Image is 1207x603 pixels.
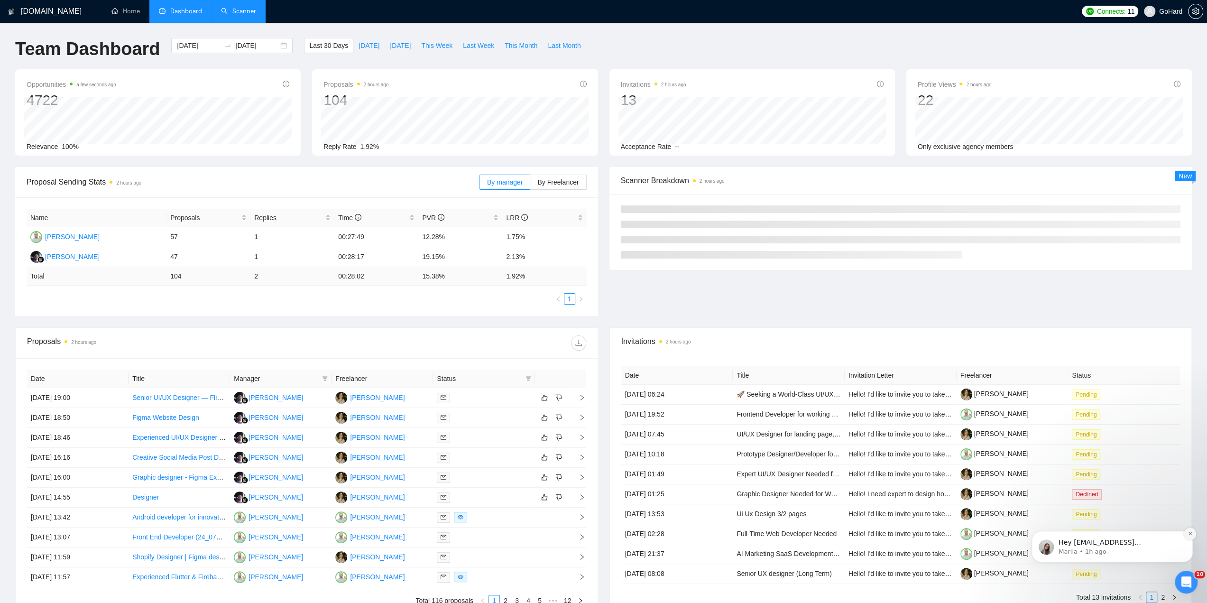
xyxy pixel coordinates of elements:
[21,68,37,83] img: Profile image for Mariia
[254,213,323,223] span: Replies
[234,433,303,441] a: RR[PERSON_NAME]
[960,508,972,520] img: c1MlehbJ4Tmkjq2Dnn5FxAbU_CECx_2Jo5BBK1YuReEBV0xePob4yeGhw1maaezJQ9
[241,397,248,404] img: gigradar-bm.png
[132,394,295,401] a: Senior UI/UX Designer — Flight Booking Flow (Next.js)
[249,492,303,502] div: [PERSON_NAME]
[1072,470,1104,478] a: Pending
[621,335,1180,347] span: Invitations
[234,472,246,483] img: RR
[234,452,246,464] img: RR
[1171,594,1177,600] span: right
[335,473,405,481] a: OT[PERSON_NAME]
[537,178,579,186] span: By Freelancer
[166,209,250,227] th: Proposals
[170,213,240,223] span: Proposals
[416,38,458,53] button: This Week
[422,214,444,222] span: PVR
[960,390,1029,398] a: [PERSON_NAME]
[304,38,353,53] button: Last 30 Days
[350,552,405,562] div: [PERSON_NAME]
[502,267,586,286] td: 1.92 %
[360,143,379,150] span: 1.92%
[458,38,499,53] button: Last Week
[234,473,303,481] a: RR[PERSON_NAME]
[355,214,361,221] span: info-circle
[441,554,446,560] span: mail
[132,454,266,461] a: Creative Social Media Post Designer Needed
[30,251,42,263] img: RR
[334,267,418,286] td: 00:28:02
[960,408,972,420] img: c1Ri93TPjpDgnORHfyF7NrLb8fYoPQFU56IwB7oeS2rJUIDibD9JQxtKB7mVfv0KYQ
[234,412,246,424] img: RR
[737,470,885,478] a: Expert UI/UX Designer Needed for Figma Projects
[539,472,550,483] button: like
[960,529,1029,537] a: [PERSON_NAME]
[737,570,832,577] a: Senior UX designer (Long Term)
[8,4,15,19] img: logo
[338,214,361,222] span: Time
[234,392,246,404] img: RR
[737,490,875,498] a: Graphic Designer Needed for Website Banners
[353,38,385,53] button: [DATE]
[505,40,537,51] span: This Month
[1146,592,1157,603] a: 1
[27,209,166,227] th: Name
[249,412,303,423] div: [PERSON_NAME]
[323,79,388,90] span: Proposals
[30,231,42,243] img: IV
[71,340,96,345] time: 2 hours ago
[555,434,562,441] span: dislike
[334,247,418,267] td: 00:28:17
[1189,8,1203,15] span: setting
[737,390,970,398] a: 🚀 Seeking a World-Class UI/UX Designer (Figma Expert) for Ongoing Projects
[45,232,100,242] div: [PERSON_NAME]
[555,414,562,421] span: dislike
[350,492,405,502] div: [PERSON_NAME]
[506,214,528,222] span: LRR
[960,448,972,460] img: c1Ri93TPjpDgnORHfyF7NrLb8fYoPQFU56IwB7oeS2rJUIDibD9JQxtKB7mVfv0KYQ
[441,455,446,460] span: mail
[335,513,405,520] a: IV[PERSON_NAME]
[499,38,543,53] button: This Month
[320,371,330,386] span: filter
[541,394,548,401] span: like
[1169,592,1180,603] button: right
[30,252,100,260] a: RR[PERSON_NAME]
[418,267,502,286] td: 15.38 %
[250,247,334,267] td: 1
[14,59,175,91] div: message notification from Mariia, 1h ago. Hey ivertepny@gmail.com, Looks like your Upwork agency ...
[877,81,884,87] span: info-circle
[234,511,246,523] img: IV
[571,335,586,351] button: download
[249,432,303,443] div: [PERSON_NAME]
[132,573,334,581] a: Experienced Flutter & Firebase Developer to Complete Shipping App
[441,395,446,400] span: mail
[234,571,246,583] img: IV
[234,533,303,540] a: IV[PERSON_NAME]
[350,432,405,443] div: [PERSON_NAME]
[241,417,248,424] img: gigradar-bm.png
[323,143,356,150] span: Reply Rate
[553,472,564,483] button: dislike
[359,40,379,51] span: [DATE]
[249,512,303,522] div: [PERSON_NAME]
[960,569,1029,577] a: [PERSON_NAME]
[1072,429,1100,440] span: Pending
[234,432,246,444] img: RR
[1072,390,1100,400] span: Pending
[116,180,141,186] time: 2 hours ago
[737,430,964,438] a: UI/UX Designer for landing page, high fidelity design, themes and style guide.
[966,82,991,87] time: 2 hours ago
[441,435,446,440] span: mail
[543,38,586,53] button: Last Month
[350,472,405,482] div: [PERSON_NAME]
[1157,592,1169,603] li: 2
[960,528,972,540] img: c1Ri93TPjpDgnORHfyF7NrLb8fYoPQFU56IwB7oeS2rJUIDibD9JQxtKB7mVfv0KYQ
[960,548,972,560] img: c1Ri93TPjpDgnORHfyF7NrLb8fYoPQFU56IwB7oeS2rJUIDibD9JQxtKB7mVfv0KYQ
[541,434,548,441] span: like
[335,533,405,540] a: IV[PERSON_NAME]
[553,392,564,403] button: dislike
[27,79,116,90] span: Opportunities
[364,82,389,87] time: 2 hours ago
[1072,450,1104,458] a: Pending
